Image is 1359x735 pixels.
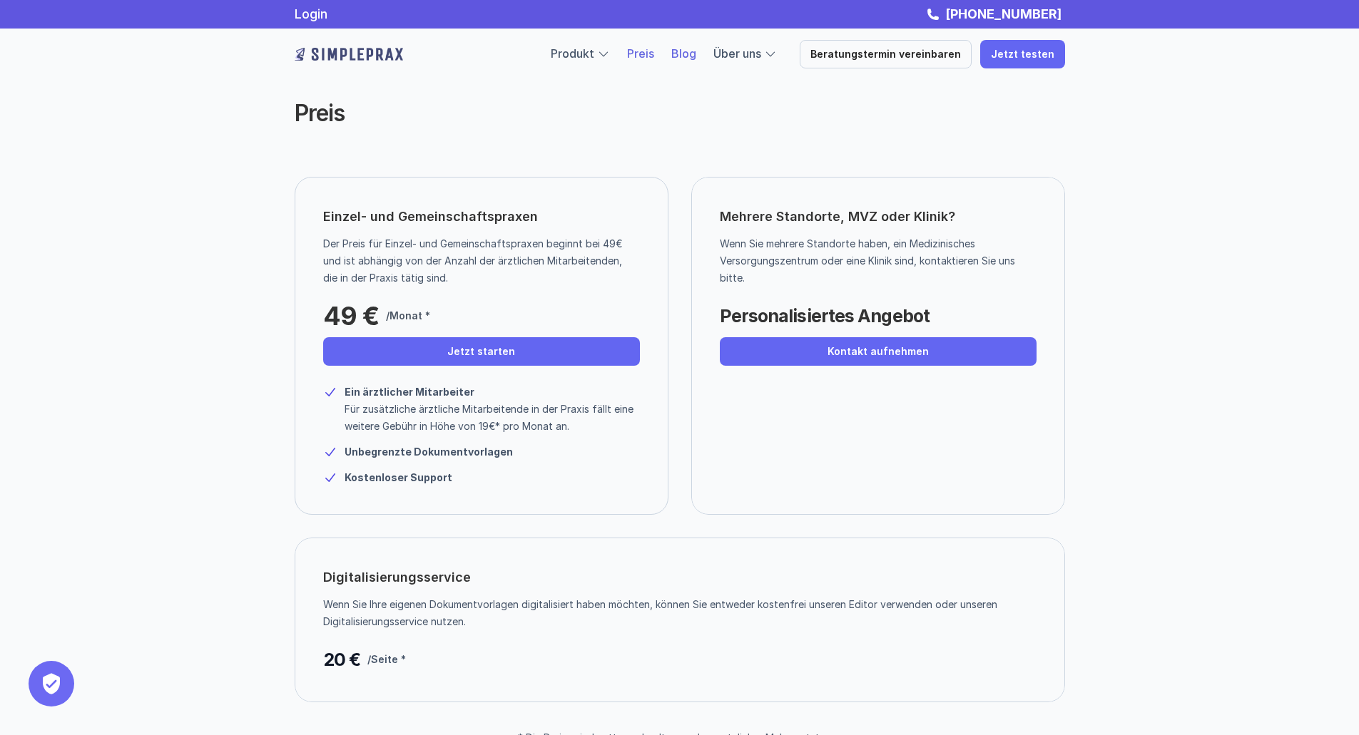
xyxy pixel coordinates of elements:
p: Digitalisierungsservice [323,566,471,589]
a: Blog [671,46,696,61]
p: /Seite * [367,651,406,668]
p: 49 € [323,302,379,330]
strong: Kostenloser Support [345,471,452,483]
p: Personalisiertes Angebot [720,302,930,330]
a: Jetzt starten [323,337,640,366]
p: Wenn Sie Ihre eigenen Dokumentvorlagen digitalisiert haben möchten, können Sie entweder kostenfre... [323,596,1026,630]
p: /Monat * [386,307,430,324]
a: [PHONE_NUMBER] [942,6,1065,21]
h2: Preis [295,100,830,127]
p: Kontakt aufnehmen [828,346,929,358]
p: Einzel- und Gemeinschaftspraxen [323,205,538,228]
strong: [PHONE_NUMBER] [945,6,1062,21]
p: Wenn Sie mehrere Standorte haben, ein Medizinisches Versorgungszentrum oder eine Klinik sind, kon... [720,235,1026,287]
a: Kontakt aufnehmen [720,337,1037,366]
p: Für zusätzliche ärztliche Mitarbeitende in der Praxis fällt eine weitere Gebühr in Höhe von 19€* ... [345,401,640,435]
p: Jetzt testen [991,48,1054,61]
a: Jetzt testen [980,40,1065,68]
a: Beratungstermin vereinbaren [800,40,972,68]
strong: Ein ärztlicher Mitarbeiter [345,386,474,398]
p: 20 € [323,645,360,674]
a: Login [295,6,327,21]
p: Beratungstermin vereinbaren [810,48,961,61]
p: Mehrere Standorte, MVZ oder Klinik? [720,205,1037,228]
a: Produkt [551,46,594,61]
a: Über uns [713,46,761,61]
p: Der Preis für Einzel- und Gemeinschaftspraxen beginnt bei 49€ und ist abhängig von der Anzahl der... [323,235,629,287]
strong: Unbegrenzte Dokumentvorlagen [345,446,513,458]
p: Jetzt starten [447,346,515,358]
a: Preis [627,46,654,61]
